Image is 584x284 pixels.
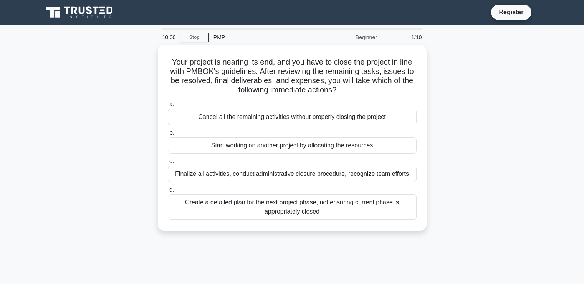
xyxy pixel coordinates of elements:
[168,137,417,154] div: Start working on another project by allocating the resources
[167,57,417,95] h5: Your project is nearing its end, and you have to close the project in line with PMBOK's guideline...
[169,158,174,164] span: c.
[158,30,180,45] div: 10:00
[314,30,382,45] div: Beginner
[209,30,314,45] div: PMP
[169,101,174,107] span: a.
[169,186,174,193] span: d.
[494,7,528,17] a: Register
[169,129,174,136] span: b.
[382,30,427,45] div: 1/10
[168,166,417,182] div: Finalize all activities, conduct administrative closure procedure, recognize team efforts
[168,194,417,220] div: Create a detailed plan for the next project phase, not ensuring current phase is appropriately cl...
[180,33,209,42] a: Stop
[168,109,417,125] div: Cancel all the remaining activities without properly closing the project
